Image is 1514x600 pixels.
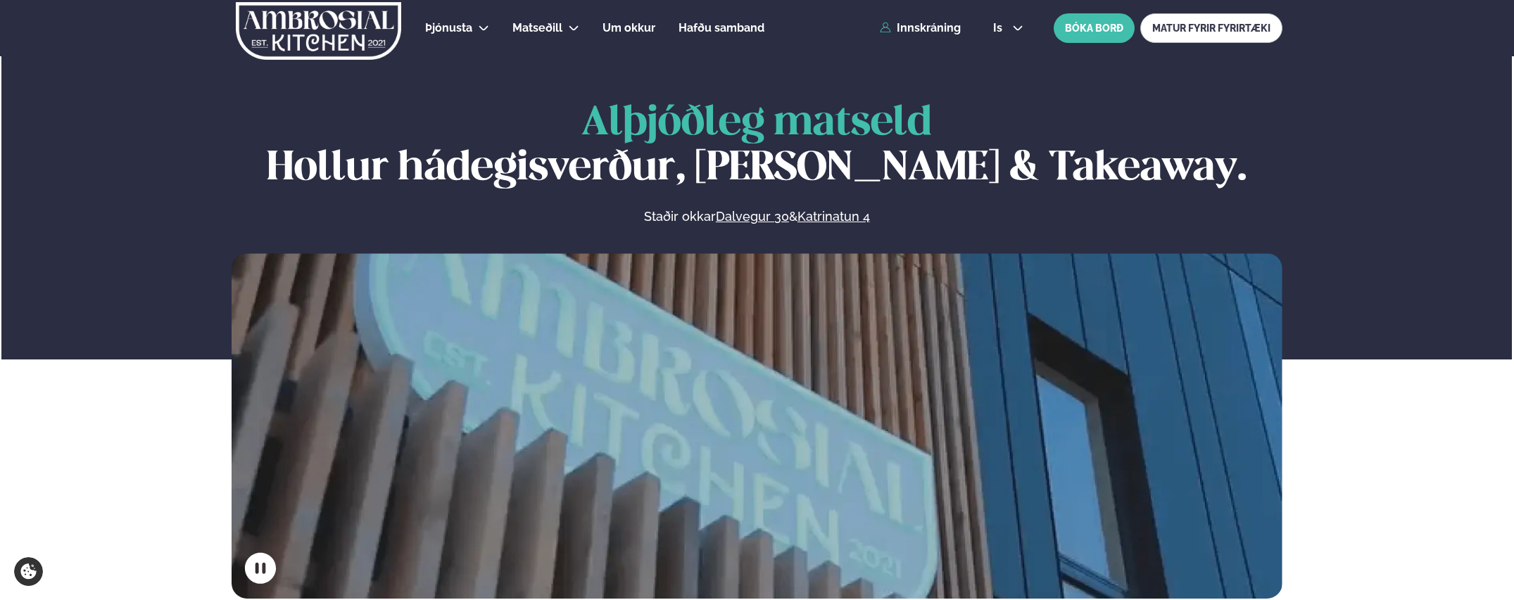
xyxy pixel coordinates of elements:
[982,23,1035,34] button: is
[581,104,932,143] span: Alþjóðleg matseld
[234,2,403,60] img: logo
[716,208,789,225] a: Dalvegur 30
[1140,13,1282,43] a: MATUR FYRIR FYRIRTÆKI
[679,21,764,34] span: Hafðu samband
[993,23,1007,34] span: is
[880,22,961,34] a: Innskráning
[14,557,43,586] a: Cookie settings
[679,20,764,37] a: Hafðu samband
[797,208,870,225] a: Katrinatun 4
[512,21,562,34] span: Matseðill
[512,20,562,37] a: Matseðill
[491,208,1023,225] p: Staðir okkar &
[425,20,472,37] a: Þjónusta
[1054,13,1135,43] button: BÓKA BORÐ
[425,21,472,34] span: Þjónusta
[603,21,655,34] span: Um okkur
[603,20,655,37] a: Um okkur
[232,101,1282,191] h1: Hollur hádegisverður, [PERSON_NAME] & Takeaway.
